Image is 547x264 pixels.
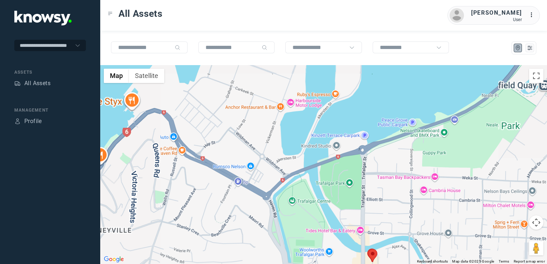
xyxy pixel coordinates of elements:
[14,80,21,87] div: Assets
[104,69,129,83] button: Show street map
[14,117,42,126] a: ProfileProfile
[102,255,126,264] img: Google
[527,45,533,51] div: List
[529,215,543,230] button: Map camera controls
[14,79,50,88] a: AssetsAll Assets
[14,107,86,113] div: Management
[24,79,50,88] div: All Assets
[514,259,545,263] a: Report a map error
[262,45,267,50] div: Search
[417,259,448,264] button: Keyboard shortcuts
[175,45,180,50] div: Search
[14,118,21,124] div: Profile
[108,11,113,16] div: Toggle Menu
[471,9,522,17] div: [PERSON_NAME]
[499,259,509,263] a: Terms
[14,69,86,75] div: Assets
[450,8,464,23] img: avatar.png
[118,7,163,20] span: All Assets
[129,69,164,83] button: Show satellite imagery
[102,255,126,264] a: Open this area in Google Maps (opens a new window)
[14,11,72,25] img: Application Logo
[529,12,537,18] tspan: ...
[471,17,522,22] div: User
[529,11,538,19] div: :
[24,117,42,126] div: Profile
[529,241,543,255] button: Drag Pegman onto the map to open Street View
[529,69,543,83] button: Toggle fullscreen view
[515,45,521,51] div: Map
[452,259,494,263] span: Map data ©2025 Google
[529,11,538,20] div: :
